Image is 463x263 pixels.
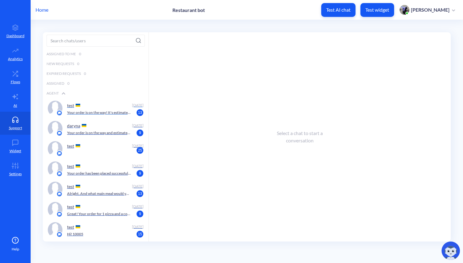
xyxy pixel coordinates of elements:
[43,139,149,159] a: platform icontest [DATE]
[360,3,394,17] button: Test widget
[172,7,205,13] p: Restaurant bot
[43,179,149,199] a: platform icontest [DATE]Alright. And what main meal would you like to order?
[56,191,62,197] img: platform icon
[76,185,80,188] img: UA
[43,159,149,179] a: platform icontest [DATE]Your order has been placed successfully. Your order id is 10005. Is there...
[67,224,74,230] p: test
[56,110,62,116] img: platform icon
[56,171,62,177] img: platform icon
[67,143,74,149] p: test
[131,204,144,209] div: [DATE]
[326,7,351,13] p: Test AI chat
[43,69,149,79] div: Expired Requests
[67,123,80,128] p: daryna
[400,5,409,15] img: user photo
[131,163,144,169] div: [DATE]
[43,59,149,69] div: New Requests
[9,171,22,177] p: Settings
[43,88,149,98] div: Agent
[67,130,131,136] p: Your order is on the way and estimated pickup time is [DATE] 12:28 PM. Is there anything else you...
[365,7,389,13] p: Test widget
[12,246,19,252] span: Help
[137,190,143,197] span: 13
[43,98,149,118] a: platform icontest [DATE]Your order is on the way! It's estimated to be ready for pickup around 12...
[76,104,80,107] img: UA
[56,231,62,238] img: platform icon
[76,225,80,228] img: UA
[67,204,74,209] p: test
[67,171,131,176] p: Your order has been placed successfully. Your order id is 10005. Is there anything else I can ass...
[67,110,131,115] p: Your order is on the way! It's estimated to be ready for pickup around 12:28 PM. Is there anythin...
[43,79,149,88] div: Assigned
[43,220,149,240] a: platform icontest [DATE]Hi! 10005
[67,231,83,237] p: Hi! 10005
[67,184,74,189] p: test
[67,164,74,169] p: test
[11,79,20,85] p: Flows
[77,61,79,67] span: 0
[137,147,143,154] span: 25
[268,130,331,144] div: Select a chat to start a conversation
[56,150,62,157] img: platform icon
[321,3,356,17] button: Test AI chat
[6,33,24,39] p: Dashboard
[137,231,143,238] span: 15
[36,6,48,14] p: Home
[56,130,62,136] img: platform icon
[76,205,80,208] img: UA
[43,199,149,220] a: platform icontest [DATE]Great! Your order for 1 pizza and a cola has been placed. Your order ID i...
[131,143,144,149] div: [DATE]
[137,130,143,136] span: 9
[131,224,144,230] div: [DATE]
[76,144,80,147] img: UA
[67,211,131,217] p: Great! Your order for 1 pizza and a cola has been placed. Your order ID is 10005. Is there anythi...
[137,109,143,116] span: 13
[67,191,131,196] p: Alright. And what main meal would you like to order?
[9,148,21,154] p: Widget
[82,124,86,127] img: UA
[67,103,74,108] p: test
[131,123,144,128] div: [DATE]
[76,164,80,168] img: UA
[9,125,22,131] p: Support
[84,71,86,76] span: 0
[79,51,81,57] span: 0
[13,103,17,108] p: AI
[137,170,143,177] span: 9
[47,35,145,47] input: Search chats/users
[442,242,460,260] img: copilot-icon.svg
[43,49,149,59] div: Assigned to me
[131,102,144,108] div: [DATE]
[137,211,143,217] span: 9
[131,184,144,189] div: [DATE]
[43,118,149,139] a: platform icondaryna [DATE]Your order is on the way and estimated pickup time is [DATE] 12:28 PM. ...
[8,56,23,62] p: Analytics
[397,4,458,15] button: user photo[PERSON_NAME]
[411,6,450,13] p: [PERSON_NAME]
[67,81,70,86] span: 0
[56,211,62,217] img: platform icon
